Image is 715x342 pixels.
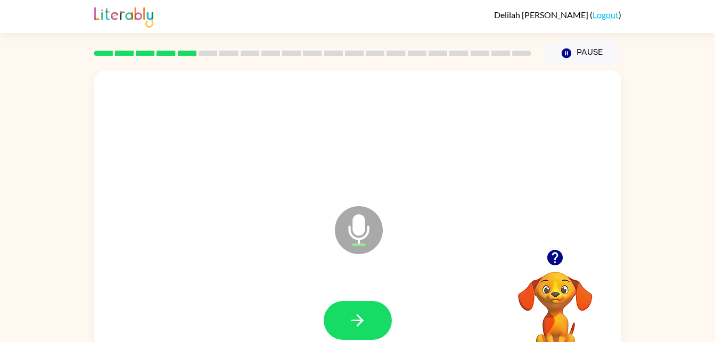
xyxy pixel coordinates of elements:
div: ( ) [494,10,621,20]
img: Literably [94,4,153,28]
button: Pause [544,41,621,66]
span: Delilah [PERSON_NAME] [494,10,590,20]
a: Logout [593,10,619,20]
